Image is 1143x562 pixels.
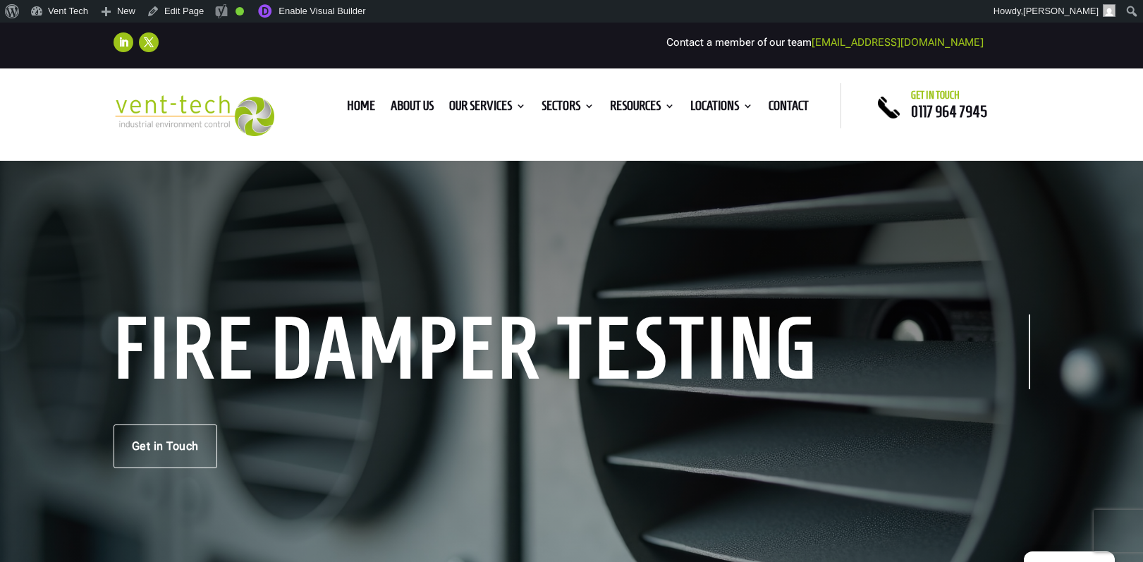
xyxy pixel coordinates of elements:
[449,101,526,116] a: Our Services
[769,101,809,116] a: Contact
[911,103,987,120] a: 0117 964 7945
[911,90,960,101] span: Get in touch
[114,302,818,394] span: Fire Damper Testing
[114,32,133,52] a: Follow on LinkedIn
[666,36,984,49] span: Contact a member of our team
[690,101,753,116] a: Locations
[610,101,675,116] a: Resources
[236,7,244,16] div: Good
[542,101,594,116] a: Sectors
[812,36,984,49] a: [EMAIL_ADDRESS][DOMAIN_NAME]
[139,32,159,52] a: Follow on X
[347,101,375,116] a: Home
[114,95,275,137] img: 2023-09-27T08_35_16.549ZVENT-TECH---Clear-background
[114,424,217,468] a: Get in Touch
[391,101,434,116] a: About us
[1023,6,1099,16] span: [PERSON_NAME]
